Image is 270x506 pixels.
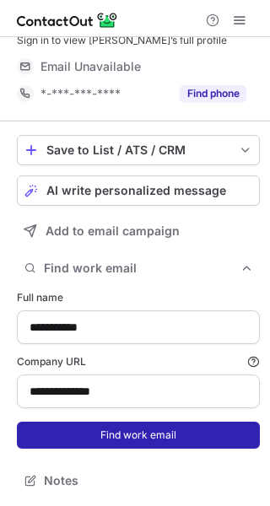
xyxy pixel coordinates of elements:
[17,469,260,493] button: Notes
[17,422,260,449] button: Find work email
[17,175,260,206] button: AI write personalized message
[46,143,230,157] div: Save to List / ATS / CRM
[17,135,260,165] button: save-profile-one-click
[46,184,226,197] span: AI write personalized message
[17,10,118,30] img: ContactOut v5.3.10
[44,473,253,488] span: Notes
[44,261,240,276] span: Find work email
[17,216,260,246] button: Add to email campaign
[17,290,260,305] label: Full name
[40,59,141,74] span: Email Unavailable
[46,224,180,238] span: Add to email campaign
[17,33,260,48] div: Sign in to view [PERSON_NAME]’s full profile
[17,256,260,280] button: Find work email
[17,354,260,369] label: Company URL
[180,85,246,102] button: Reveal Button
